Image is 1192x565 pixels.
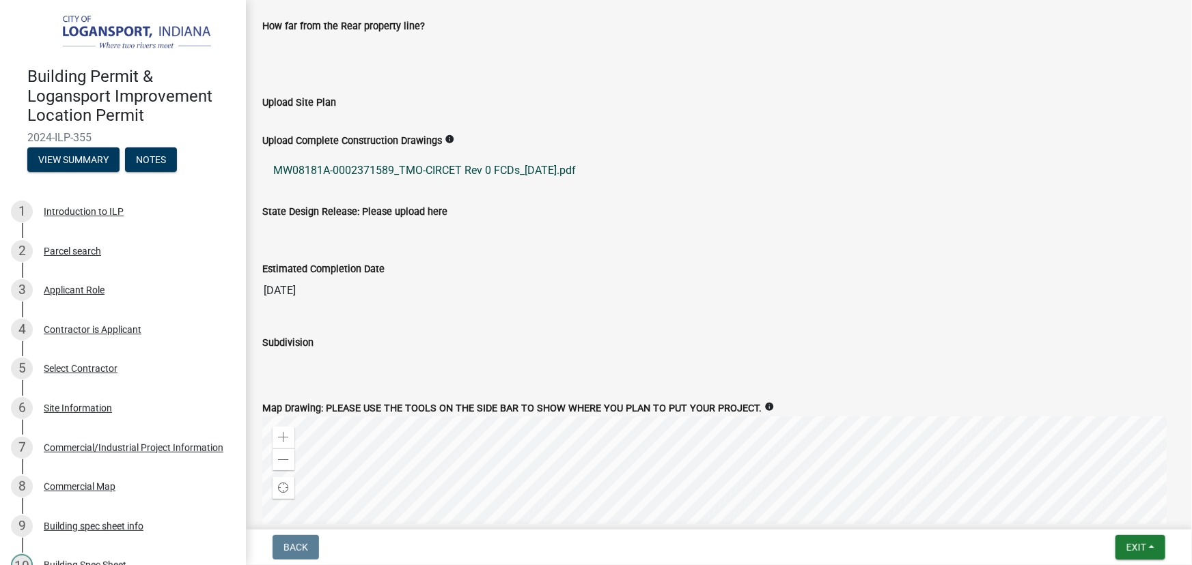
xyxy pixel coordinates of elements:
div: Select Contractor [44,364,117,373]
label: Upload Site Plan [262,98,336,108]
label: Upload Complete Construction Drawings [262,136,442,146]
div: Parcel search [44,246,101,256]
div: Commercial Map [44,482,115,491]
span: Back [283,542,308,553]
div: Find my location [273,477,294,499]
div: 7 [11,437,33,459]
div: Site Information [44,403,112,413]
h4: Building Permit & Logansport Improvement Location Permit [27,67,235,126]
div: Zoom in [273,426,294,448]
span: Exit [1126,542,1146,553]
i: info [445,134,454,144]
div: Commercial/Industrial Project Information [44,443,223,452]
div: 9 [11,515,33,537]
wm-modal-confirm: Summary [27,155,120,166]
a: MW08181A-0002371589_TMO-CIRCET Rev 0 FCDs_[DATE].pdf [262,154,1176,187]
label: Estimated Completion Date [262,265,385,274]
label: State Design Release: Please upload here [262,207,447,217]
div: 5 [11,358,33,379]
div: Building spec sheet info [44,521,143,531]
div: 8 [11,476,33,497]
div: Zoom out [273,448,294,470]
label: How far from the Rear property line? [262,22,425,31]
button: Back [273,535,319,560]
label: Subdivision [262,338,314,348]
label: Map Drawing: PLEASE USE THE TOOLS ON THE SIDE BAR TO SHOW WHERE YOU PLAN TO PUT YOUR PROJECT. [262,404,762,414]
button: Notes [125,147,177,172]
div: Contractor is Applicant [44,325,141,334]
div: 6 [11,397,33,419]
button: Exit [1115,535,1165,560]
span: 2024-ILP-355 [27,131,219,144]
button: View Summary [27,147,120,172]
div: Introduction to ILP [44,207,124,216]
wm-modal-confirm: Notes [125,155,177,166]
img: City of Logansport, Indiana [27,14,224,53]
div: 2 [11,240,33,262]
div: 1 [11,201,33,222]
i: info [764,402,774,411]
div: Applicant Role [44,285,105,295]
div: 4 [11,319,33,341]
div: 3 [11,279,33,301]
